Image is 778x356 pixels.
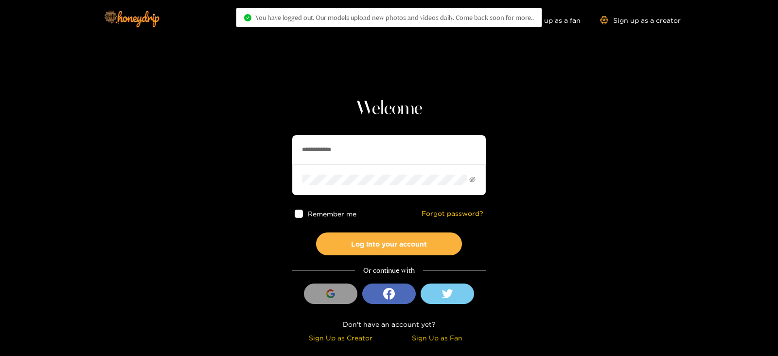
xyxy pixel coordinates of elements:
a: Sign up as a fan [514,16,581,24]
div: Sign Up as Creator [295,332,387,343]
button: Log into your account [316,232,462,255]
div: Sign Up as Fan [391,332,483,343]
span: Remember me [308,210,356,217]
span: eye-invisible [469,177,476,183]
div: Or continue with [292,265,486,276]
h1: Welcome [292,97,486,121]
span: You have logged out. Our models upload new photos and videos daily. Come back soon for more.. [255,14,534,21]
a: Sign up as a creator [600,16,681,24]
span: check-circle [244,14,251,21]
a: Forgot password? [422,210,483,218]
div: Don't have an account yet? [292,319,486,330]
